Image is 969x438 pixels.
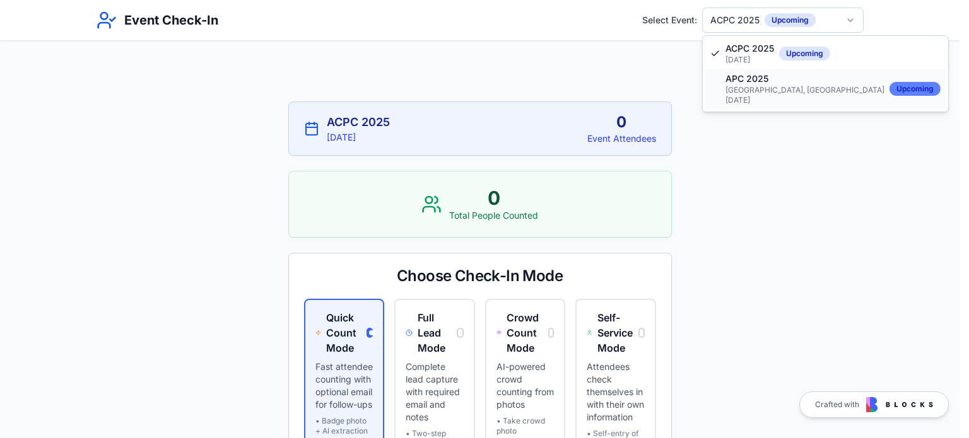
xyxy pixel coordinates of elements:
span: [DATE] [725,55,774,65]
div: Upcoming [890,82,941,96]
span: [GEOGRAPHIC_DATA], [GEOGRAPHIC_DATA] [725,85,884,95]
span: [DATE] [725,95,884,105]
div: Upcoming [779,47,830,61]
span: ACPC 2025 [725,42,774,55]
span: APC 2025 [725,72,884,85]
